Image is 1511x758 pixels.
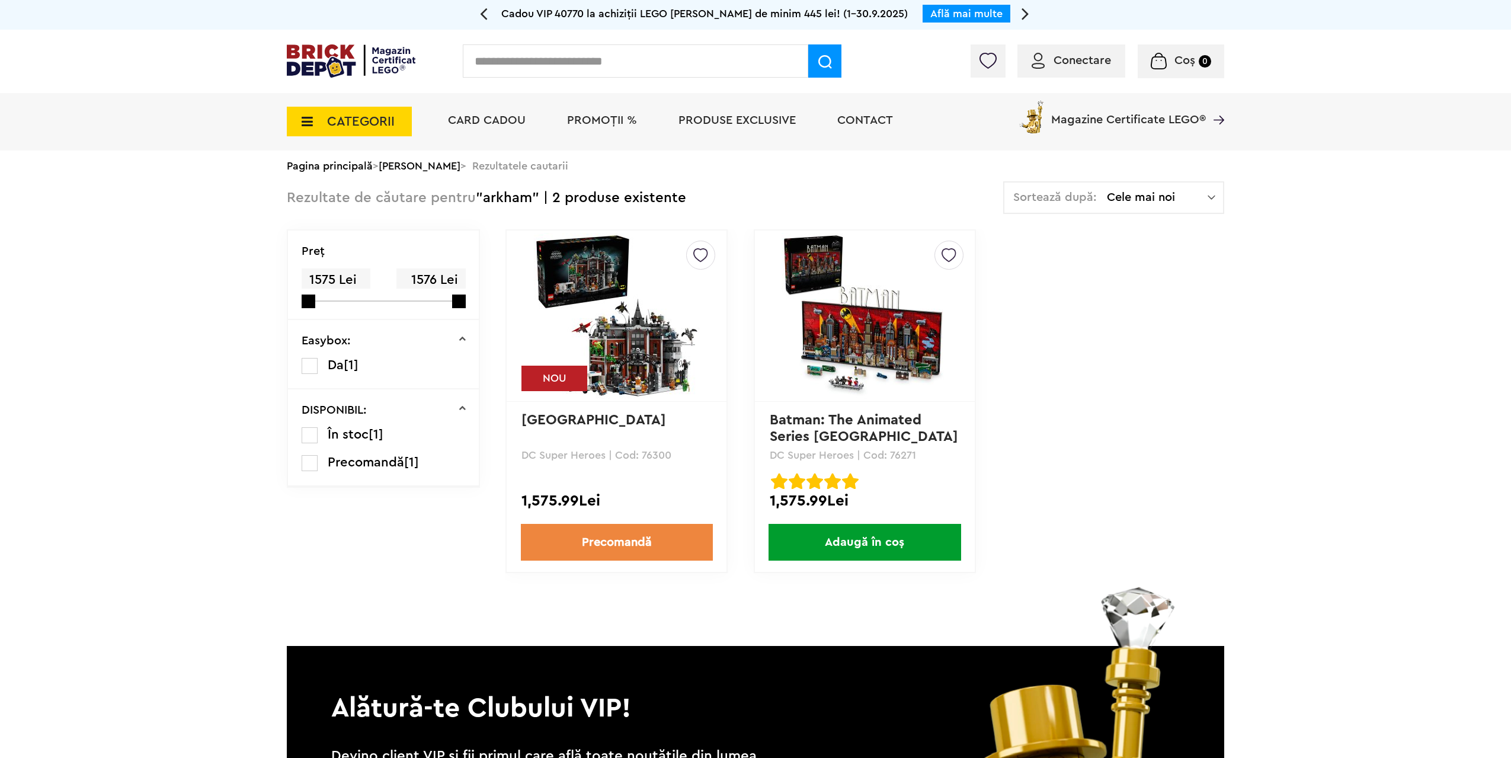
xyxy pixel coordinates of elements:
[328,456,404,469] span: Precomandă
[302,404,367,416] p: DISPONIBIL:
[448,114,526,126] a: Card Cadou
[302,268,370,292] span: 1575 Lei
[287,191,476,205] span: Rezultate de căutare pentru
[789,473,805,490] img: Evaluare cu stele
[678,114,796,126] a: Produse exclusive
[302,245,325,257] p: Preţ
[328,359,344,372] span: Da
[287,181,686,215] div: "arkham" | 2 produse existente
[328,428,369,441] span: În stoc
[501,8,908,19] span: Cadou VIP 40770 la achiziții LEGO [PERSON_NAME] de minim 445 lei! (1-30.9.2025)
[824,473,841,490] img: Evaluare cu stele
[521,450,712,460] p: DC Super Heroes | Cod: 76300
[1032,55,1111,66] a: Conectare
[1054,55,1111,66] span: Conectare
[379,161,460,171] a: [PERSON_NAME]
[521,493,712,508] div: 1,575.99Lei
[1174,55,1195,66] span: Coș
[930,8,1003,19] a: Află mai multe
[1206,98,1224,110] a: Magazine Certificate LEGO®
[755,524,975,561] a: Adaugă în coș
[521,366,587,391] div: NOU
[771,473,787,490] img: Evaluare cu stele
[344,359,358,372] span: [1]
[1013,191,1097,203] span: Sortează după:
[404,456,419,469] span: [1]
[770,450,960,460] p: DC Super Heroes | Cod: 76271
[806,473,823,490] img: Evaluare cu stele
[770,493,960,508] div: 1,575.99Lei
[769,524,961,561] span: Adaugă în coș
[369,428,383,441] span: [1]
[567,114,637,126] a: PROMOȚII %
[1051,98,1206,126] span: Magazine Certificate LEGO®
[534,233,700,399] img: Arkham Asylum
[1107,191,1208,203] span: Cele mai noi
[521,413,666,427] a: [GEOGRAPHIC_DATA]
[770,413,958,444] a: Batman: The Animated Series [GEOGRAPHIC_DATA]
[287,646,1224,727] p: Alătură-te Clubului VIP!
[837,114,893,126] a: Contact
[327,115,395,128] span: CATEGORII
[396,268,465,292] span: 1576 Lei
[842,473,859,490] img: Evaluare cu stele
[782,233,947,399] img: Batman: The Animated Series Gotham City
[521,524,713,561] a: Precomandă
[1199,55,1211,68] small: 0
[287,161,373,171] a: Pagina principală
[302,335,351,347] p: Easybox:
[287,151,1224,181] div: > > Rezultatele cautarii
